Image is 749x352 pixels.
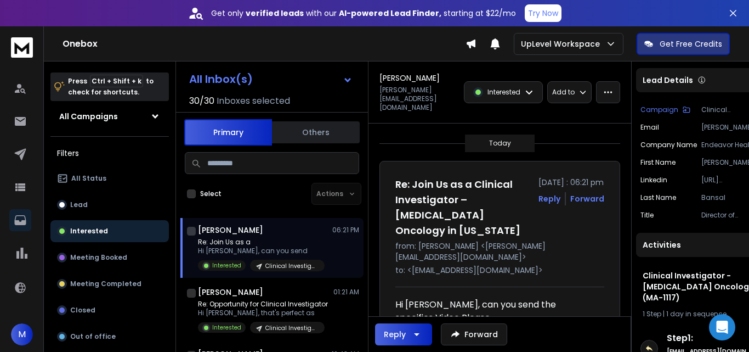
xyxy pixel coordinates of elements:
[640,105,678,114] p: Campaign
[70,332,116,341] p: Out of office
[538,193,560,204] button: Reply
[11,37,33,58] img: logo
[198,287,263,298] h1: [PERSON_NAME]
[212,323,241,332] p: Interested
[50,167,169,189] button: All Status
[70,227,108,236] p: Interested
[395,265,604,276] p: to: <[EMAIL_ADDRESS][DOMAIN_NAME]>
[379,72,440,83] h1: [PERSON_NAME]
[272,120,360,144] button: Others
[50,326,169,348] button: Out of office
[198,238,325,247] p: Re: Join Us as a
[265,324,318,332] p: Clinical Investigator - [MEDICAL_DATA] Oncology (MA-1117)
[90,75,143,87] span: Ctrl + Shift + k
[217,94,290,108] h3: Inboxes selected
[375,323,432,345] button: Reply
[198,225,263,236] h1: [PERSON_NAME]
[180,68,361,90] button: All Inbox(s)
[50,105,169,127] button: All Campaigns
[333,288,359,297] p: 01:21 AM
[70,200,88,209] p: Lead
[489,139,511,148] p: Today
[50,299,169,321] button: Closed
[332,226,359,234] p: 06:21 PM
[198,300,328,309] p: Re: Opportunity for Clinical Investigator
[666,309,727,319] span: 1 day in sequence
[198,309,328,317] p: Hi [PERSON_NAME], that's perfect as
[189,94,214,108] span: 30 / 30
[265,262,318,270] p: Clinical Investigator - [MEDICAL_DATA] Oncology (MA-1117)
[70,280,141,288] p: Meeting Completed
[643,309,661,319] span: 1 Step
[552,88,575,97] p: Add to
[528,8,558,19] p: Try Now
[640,176,667,185] p: linkedin
[640,141,697,149] p: Company Name
[11,323,33,345] button: M
[384,329,406,340] div: Reply
[50,220,169,242] button: Interested
[395,177,532,238] h1: Re: Join Us as a Clinical Investigator – [MEDICAL_DATA] Oncology in [US_STATE]
[50,146,169,161] h3: Filters
[660,38,722,49] p: Get Free Credits
[643,75,693,86] p: Lead Details
[200,189,222,198] label: Select
[184,119,272,146] button: Primary
[379,86,457,112] p: [PERSON_NAME][EMAIL_ADDRESS][DOMAIN_NAME]
[637,33,730,55] button: Get Free Credits
[521,38,604,49] p: UpLevel Workspace
[709,314,735,340] div: Open Intercom Messenger
[441,323,507,345] button: Forward
[50,273,169,295] button: Meeting Completed
[487,88,520,97] p: Interested
[198,247,325,255] p: Hi [PERSON_NAME], can you send
[71,174,106,183] p: All Status
[68,76,154,98] p: Press to check for shortcuts.
[211,8,516,19] p: Get only with our starting at $22/mo
[525,4,561,22] button: Try Now
[189,74,253,85] h1: All Inbox(s)
[640,158,676,167] p: First Name
[640,193,676,202] p: Last Name
[538,177,604,188] p: [DATE] : 06:21 pm
[395,241,604,262] p: from: [PERSON_NAME] <[PERSON_NAME][EMAIL_ADDRESS][DOMAIN_NAME]>
[59,111,118,122] h1: All Campaigns
[246,8,304,19] strong: verified leads
[63,37,466,51] h1: Onebox
[640,123,659,132] p: Email
[640,211,654,220] p: title
[70,253,127,262] p: Meeting Booked
[50,247,169,269] button: Meeting Booked
[50,194,169,216] button: Lead
[339,8,441,19] strong: AI-powered Lead Finder,
[212,261,241,270] p: Interested
[70,306,95,315] p: Closed
[570,193,604,204] div: Forward
[640,105,690,114] button: Campaign
[395,298,595,325] div: Hi [PERSON_NAME], can you send the specifics Video Please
